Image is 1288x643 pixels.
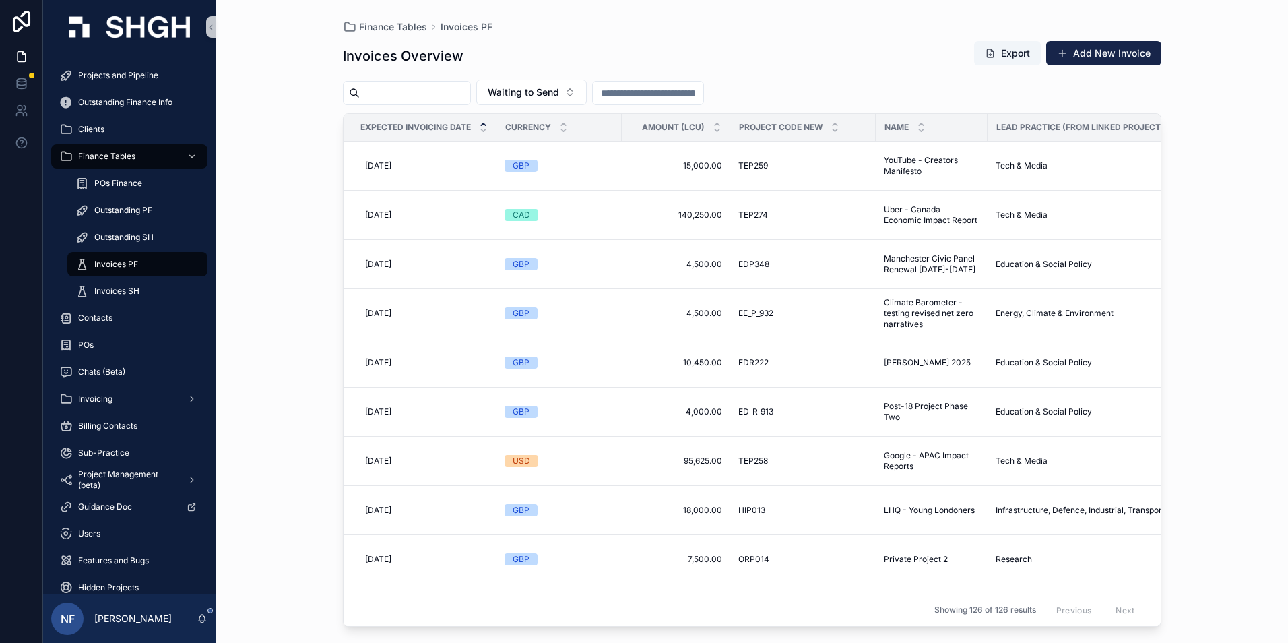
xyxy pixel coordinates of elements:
[67,279,207,303] a: Invoices SH
[738,357,769,368] span: EDR222
[513,357,529,369] div: GBP
[996,160,1048,171] span: Tech & Media
[996,210,1048,220] span: Tech & Media
[738,160,868,171] a: TEP259
[78,469,176,491] span: Project Management (beta)
[996,554,1032,565] span: Research
[513,504,529,516] div: GBP
[513,553,529,565] div: GBP
[630,406,722,417] a: 4,000.00
[51,468,207,492] a: Project Management (beta)
[996,308,1165,319] a: Energy, Climate & Environment
[51,441,207,465] a: Sub-Practice
[738,554,868,565] a: ORP014
[51,387,207,411] a: Invoicing
[78,340,94,350] span: POs
[360,204,488,226] a: [DATE]
[61,611,75,627] span: NF
[51,549,207,573] a: Features and Bugs
[996,259,1165,270] a: Education & Social Policy
[884,357,979,368] a: [PERSON_NAME] 2025
[78,394,112,404] span: Invoicing
[738,406,773,417] span: ED_R_913
[94,178,142,189] span: POs Finance
[505,406,614,418] a: GBP
[505,122,551,133] span: Currency
[996,308,1114,319] span: Energy, Climate & Environment
[365,357,391,368] span: [DATE]
[51,90,207,115] a: Outstanding Finance Info
[513,307,529,319] div: GBP
[78,367,125,377] span: Chats (Beta)
[884,450,979,472] a: Google - APAC Impact Reports
[513,160,529,172] div: GBP
[505,258,614,270] a: GBP
[996,210,1165,220] a: Tech & Media
[630,308,722,319] a: 4,500.00
[78,151,135,162] span: Finance Tables
[505,209,614,221] a: CAD
[884,554,948,565] span: Private Project 2
[996,160,1165,171] a: Tech & Media
[343,20,427,34] a: Finance Tables
[51,306,207,330] a: Contacts
[738,505,765,516] span: HIP013
[51,117,207,142] a: Clients
[441,20,492,34] a: Invoices PF
[69,16,190,38] img: App logo
[996,554,1165,565] a: Research
[884,401,979,423] span: Post-18 Project Phase Two
[630,456,722,466] a: 95,625.00
[996,456,1165,466] a: Tech & Media
[360,352,488,373] a: [DATE]
[78,555,149,566] span: Features and Bugs
[94,205,152,216] span: Outstanding PF
[513,406,529,418] div: GBP
[513,455,530,467] div: USD
[738,210,768,220] span: TEP274
[51,333,207,357] a: POs
[630,554,722,565] a: 7,500.00
[505,160,614,172] a: GBP
[884,155,979,177] a: YouTube - Creators Manifesto
[78,448,129,458] span: Sub-Practice
[738,456,868,466] a: TEP258
[642,122,705,133] span: Amount (LCU)
[934,605,1036,616] span: Showing 126 of 126 results
[630,505,722,516] a: 18,000.00
[738,456,768,466] span: TEP258
[365,554,391,565] span: [DATE]
[884,253,979,275] a: Manchester Civic Panel Renewal [DATE]-[DATE]
[67,252,207,276] a: Invoices PF
[94,232,154,243] span: Outstanding SH
[365,259,391,270] span: [DATE]
[505,357,614,369] a: GBP
[996,259,1092,270] span: Education & Social Policy
[365,406,391,417] span: [DATE]
[996,505,1165,516] a: Infrastructure, Defence, Industrial, Transport
[996,456,1048,466] span: Tech & Media
[738,406,868,417] a: ED_R_913
[630,210,722,220] span: 140,250.00
[996,406,1165,417] a: Education & Social Policy
[738,259,868,270] a: EDP348
[360,450,488,472] a: [DATE]
[505,504,614,516] a: GBP
[884,297,979,330] a: Climate Barometer - testing revised net zero narratives
[94,612,172,625] p: [PERSON_NAME]
[505,455,614,467] a: USD
[51,576,207,600] a: Hidden Projects
[1046,41,1161,65] button: Add New Invoice
[996,406,1092,417] span: Education & Social Policy
[78,313,112,324] span: Contacts
[360,253,488,275] a: [DATE]
[359,20,427,34] span: Finance Tables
